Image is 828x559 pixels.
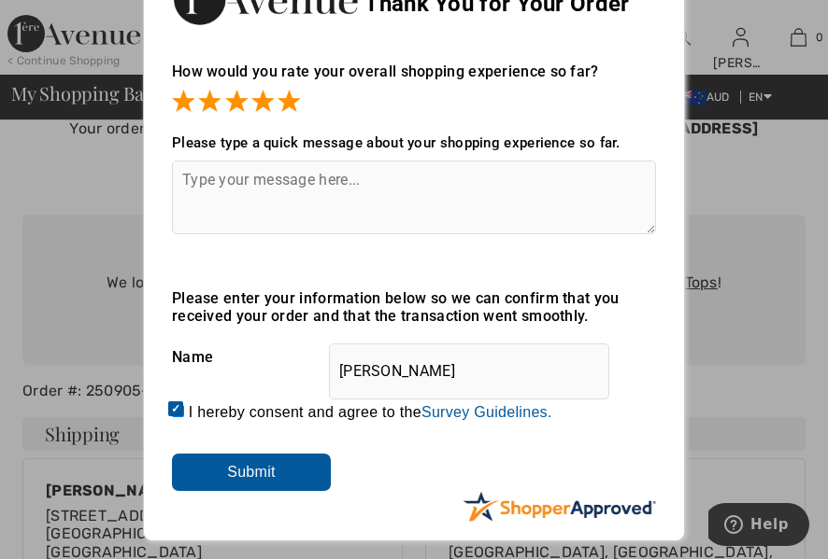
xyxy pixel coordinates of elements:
span: Help [42,13,80,30]
div: Please enter your information below so we can confirm that you received your order and that the t... [172,289,656,325]
label: I hereby consent and agree to the [189,404,552,421]
input: Submit [172,454,331,491]
div: Please type a quick message about your shopping experience so far. [172,134,656,151]
a: Survey Guidelines. [421,404,552,420]
div: How would you rate your overall shopping experience so far? [172,44,656,116]
div: Name [172,334,656,381]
